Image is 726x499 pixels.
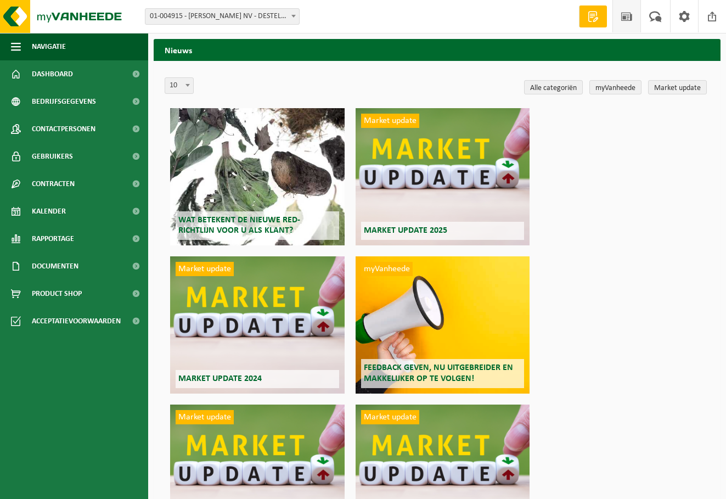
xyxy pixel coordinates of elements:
span: Bedrijfsgegevens [32,88,96,115]
span: Wat betekent de nieuwe RED-richtlijn voor u als klant? [178,216,300,235]
span: Market update [176,410,234,424]
span: Dashboard [32,60,73,88]
span: 10 [165,77,194,94]
span: Market update [176,262,234,276]
a: myVanheede [589,80,641,94]
span: 10 [165,78,193,93]
span: Gebruikers [32,143,73,170]
span: Documenten [32,253,78,280]
span: Market update 2024 [178,374,262,383]
span: Navigatie [32,33,66,60]
span: Market update [361,410,419,424]
a: Market update Market update 2025 [356,108,530,245]
iframe: chat widget [5,475,183,499]
span: Acceptatievoorwaarden [32,307,121,335]
span: Kalender [32,198,66,225]
span: Market update 2025 [364,226,447,235]
h2: Nieuws [154,39,721,60]
span: Feedback geven, nu uitgebreider en makkelijker op te volgen! [364,363,513,383]
span: 01-004915 - BOUCHARD NV - DESTELDONK [145,8,300,25]
span: Market update [361,114,419,128]
a: Market update [648,80,707,94]
a: Market update Market update 2024 [170,256,345,394]
a: myVanheede Feedback geven, nu uitgebreider en makkelijker op te volgen! [356,256,530,394]
span: Contracten [32,170,75,198]
a: Alle categoriën [524,80,583,94]
span: Product Shop [32,280,82,307]
a: Wat betekent de nieuwe RED-richtlijn voor u als klant? [170,108,345,245]
span: Rapportage [32,225,74,253]
span: myVanheede [361,262,413,276]
span: 01-004915 - BOUCHARD NV - DESTELDONK [145,9,299,24]
span: Contactpersonen [32,115,95,143]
